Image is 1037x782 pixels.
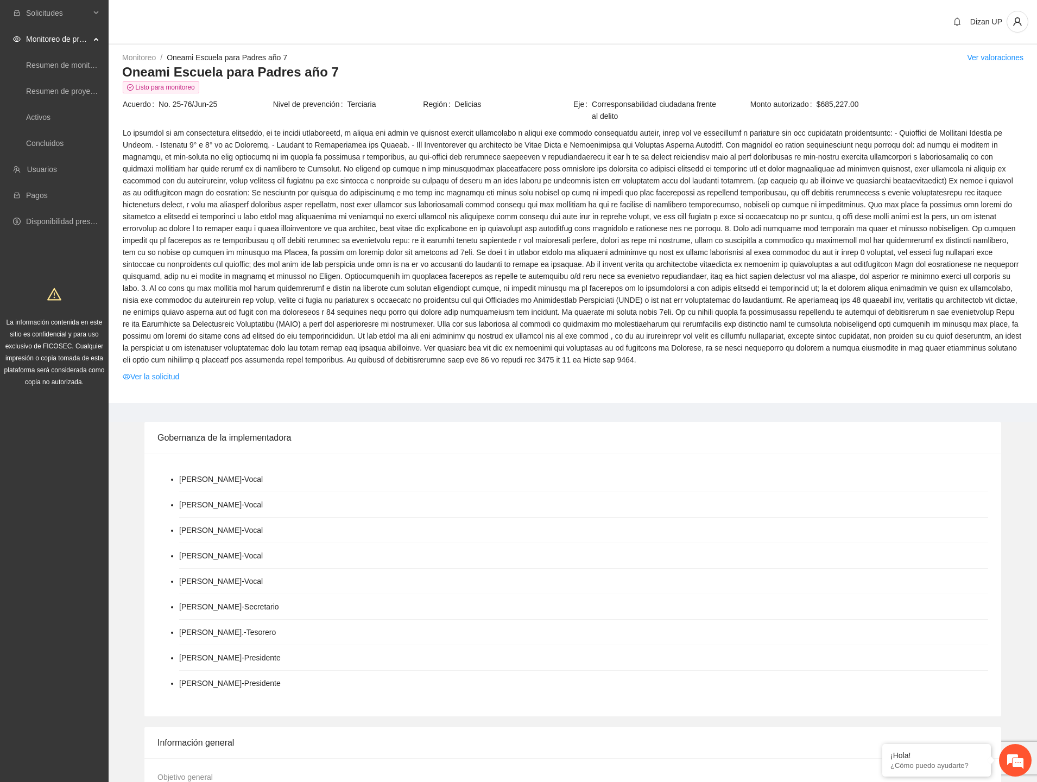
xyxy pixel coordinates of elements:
span: bell [949,17,965,26]
span: eye [123,373,130,380]
span: Monitoreo de proyectos [26,28,90,50]
li: [PERSON_NAME] - Vocal [179,550,263,562]
span: No. 25-76/Jun-25 [159,98,272,110]
a: Oneami Escuela para Padres año 7 [167,53,287,62]
span: Eje [573,98,592,122]
li: [PERSON_NAME] - Secretario [179,601,279,613]
a: Disponibilidad presupuestal [26,217,119,226]
span: Dizan UP [970,17,1002,26]
a: eyeVer la solicitud [123,371,179,383]
p: ¿Cómo puedo ayudarte? [890,761,983,770]
span: Corresponsabilidad ciudadana frente al delito [592,98,723,122]
a: Monitoreo [122,53,156,62]
span: Listo para monitoreo [123,81,199,93]
li: [PERSON_NAME] - Vocal [179,499,263,511]
a: Resumen de monitoreo [26,61,105,69]
span: Nivel de prevención [273,98,347,110]
span: $685,227.00 [817,98,1023,110]
li: [PERSON_NAME] - Vocal [179,575,263,587]
span: user [1007,17,1028,27]
h3: Oneami Escuela para Padres año 7 [122,63,1023,81]
button: bell [949,13,966,30]
li: [PERSON_NAME] - Vocal [179,524,263,536]
li: [PERSON_NAME] - Vocal [179,473,263,485]
div: ¡Hola! [890,751,983,760]
span: inbox [13,9,21,17]
span: warning [47,287,61,301]
span: Lo ipsumdol si am consectetura elitseddo, ei te incidi utlaboreetd, m aliqua eni admin ve quisnos... [123,127,1023,366]
span: La información contenida en este sitio es confidencial y para uso exclusivo de FICOSEC. Cualquier... [4,319,105,386]
span: Monto autorizado [750,98,817,110]
a: Ver valoraciones [967,53,1023,62]
a: Usuarios [27,165,57,174]
div: Gobernanza de la implementadora [157,422,988,453]
span: / [160,53,162,62]
span: Región [423,98,454,110]
span: Objetivo general [157,773,213,781]
span: Terciaria [347,98,422,110]
li: [PERSON_NAME] - Presidente [179,652,281,664]
li: [PERSON_NAME] - Presidente [179,677,281,689]
button: user [1007,11,1028,33]
span: check-circle [127,84,134,91]
span: Delicias [455,98,572,110]
li: [PERSON_NAME]. - Tesorero [179,626,276,638]
div: Información general [157,727,988,758]
a: Activos [26,113,50,122]
a: Pagos [26,191,48,200]
a: Resumen de proyectos aprobados [26,87,142,96]
span: Acuerdo [123,98,159,110]
span: Solicitudes [26,2,90,24]
a: Concluidos [26,139,64,148]
span: eye [13,35,21,43]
